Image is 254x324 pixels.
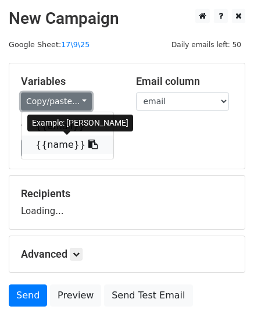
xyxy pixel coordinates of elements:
[9,284,47,307] a: Send
[9,40,90,49] small: Google Sheet:
[27,115,133,131] div: Example: [PERSON_NAME]
[22,117,113,136] a: {{email}}
[9,9,245,29] h2: New Campaign
[50,284,101,307] a: Preview
[21,248,233,261] h5: Advanced
[167,40,245,49] a: Daily emails left: 50
[21,187,233,200] h5: Recipients
[136,75,234,88] h5: Email column
[21,187,233,218] div: Loading...
[104,284,192,307] a: Send Test Email
[22,136,113,154] a: {{name}}
[61,40,90,49] a: 17\9\25
[167,38,245,51] span: Daily emails left: 50
[21,75,119,88] h5: Variables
